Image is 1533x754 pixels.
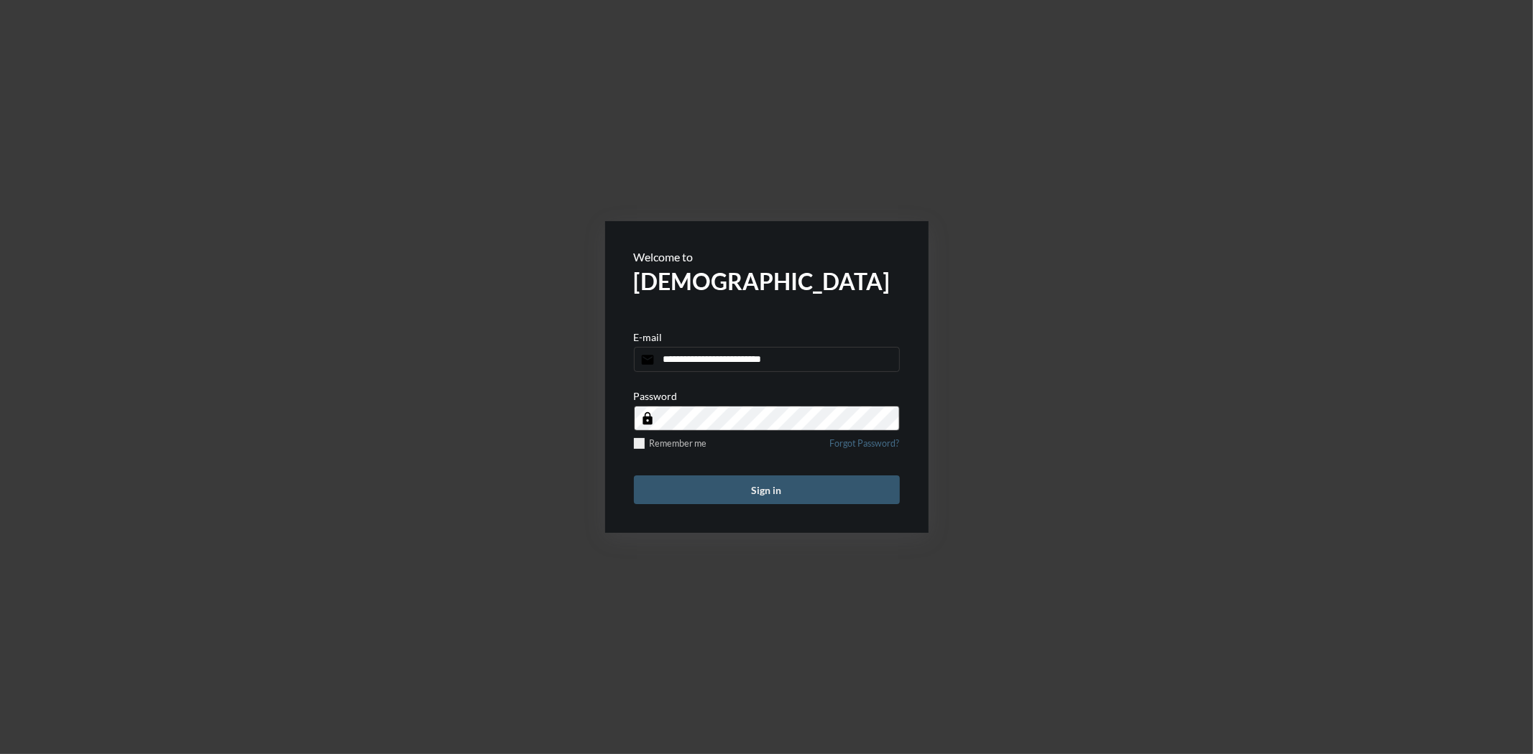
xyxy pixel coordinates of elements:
[634,267,900,295] h2: [DEMOGRAPHIC_DATA]
[634,331,663,343] p: E-mail
[830,438,900,457] a: Forgot Password?
[634,250,900,264] p: Welcome to
[634,438,707,449] label: Remember me
[634,390,678,402] p: Password
[634,475,900,504] button: Sign in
